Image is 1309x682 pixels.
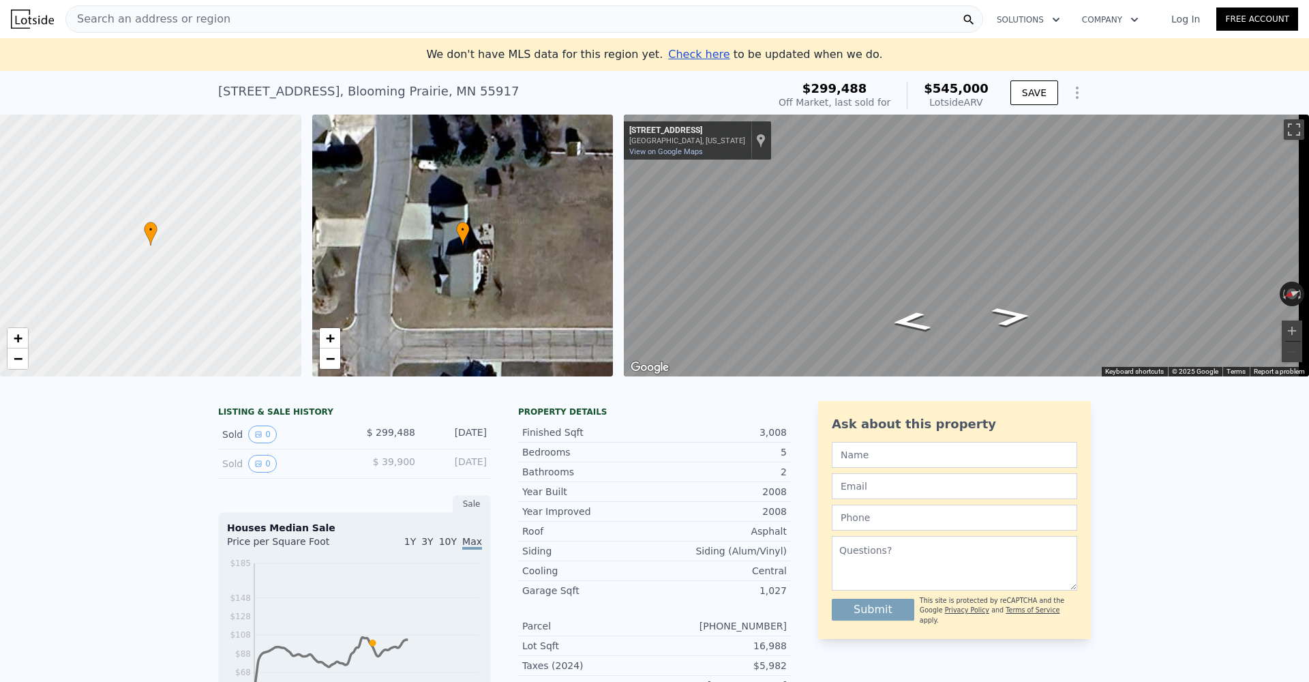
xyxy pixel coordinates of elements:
[230,593,251,603] tspan: $148
[522,524,654,538] div: Roof
[832,415,1077,434] div: Ask about this property
[654,544,787,558] div: Siding (Alum/Vinyl)
[14,350,22,367] span: −
[654,465,787,479] div: 2
[668,46,882,63] div: to be updated when we do.
[235,668,251,677] tspan: $68
[222,426,344,443] div: Sold
[654,505,787,518] div: 2008
[373,456,415,467] span: $ 39,900
[421,536,433,547] span: 3Y
[654,659,787,672] div: $5,982
[11,10,54,29] img: Lotside
[756,133,766,148] a: Show location on map
[654,619,787,633] div: [PHONE_NUMBER]
[654,445,787,459] div: 5
[522,659,654,672] div: Taxes (2024)
[320,328,340,349] a: Zoom in
[248,426,277,443] button: View historical data
[325,350,334,367] span: −
[144,222,157,246] div: •
[325,329,334,346] span: +
[66,11,230,27] span: Search an address or region
[522,544,654,558] div: Siding
[426,46,882,63] div: We don't have MLS data for this region yet.
[426,455,487,473] div: [DATE]
[1010,80,1058,105] button: SAVE
[235,649,251,659] tspan: $88
[518,406,791,417] div: Property details
[230,559,251,568] tspan: $185
[248,455,277,473] button: View historical data
[629,136,745,145] div: [GEOGRAPHIC_DATA], [US_STATE]
[1284,119,1304,140] button: Toggle fullscreen view
[522,505,654,518] div: Year Improved
[629,147,703,156] a: View on Google Maps
[522,619,654,633] div: Parcel
[1006,606,1059,614] a: Terms of Service
[1282,342,1302,362] button: Zoom out
[439,536,457,547] span: 10Y
[654,524,787,538] div: Asphalt
[654,564,787,578] div: Central
[227,535,355,557] div: Price per Square Foot
[453,495,491,513] div: Sale
[1282,321,1302,341] button: Zoom in
[945,606,989,614] a: Privacy Policy
[522,485,654,499] div: Year Built
[832,442,1077,468] input: Name
[654,426,787,439] div: 3,008
[144,224,157,236] span: •
[654,485,787,499] div: 2008
[1216,8,1298,31] a: Free Account
[920,596,1077,625] div: This site is protected by reCAPTCHA and the Google and apply.
[627,359,672,376] a: Open this area in Google Maps (opens a new window)
[426,426,487,443] div: [DATE]
[522,639,654,653] div: Lot Sqft
[1064,79,1091,106] button: Show Options
[522,584,654,597] div: Garage Sqft
[522,564,654,578] div: Cooling
[1172,368,1218,375] span: © 2025 Google
[1280,282,1287,306] button: Rotate counterclockwise
[624,115,1309,376] div: Street View
[218,82,519,101] div: [STREET_ADDRESS] , Blooming Prairie , MN 55917
[1297,282,1305,306] button: Rotate clockwise
[629,125,745,136] div: [STREET_ADDRESS]
[404,536,416,547] span: 1Y
[367,427,415,438] span: $ 299,488
[654,584,787,597] div: 1,027
[924,95,989,109] div: Lotside ARV
[1254,368,1305,375] a: Report a problem
[522,426,654,439] div: Finished Sqft
[832,599,914,621] button: Submit
[1105,367,1164,376] button: Keyboard shortcuts
[230,630,251,640] tspan: $108
[975,302,1049,331] path: Go South, 4th Ave SW
[654,639,787,653] div: 16,988
[832,505,1077,531] input: Phone
[1155,12,1216,26] a: Log In
[627,359,672,376] img: Google
[1227,368,1246,375] a: Terms (opens in new tab)
[624,115,1309,376] div: Map
[7,328,28,349] a: Zoom in
[802,81,867,95] span: $299,488
[456,222,470,246] div: •
[832,473,1077,499] input: Email
[1279,285,1306,303] button: Reset the view
[7,349,28,369] a: Zoom out
[874,308,948,336] path: Go North, 4th Ave SW
[1071,8,1149,32] button: Company
[320,349,340,369] a: Zoom out
[924,81,989,95] span: $545,000
[668,48,729,61] span: Check here
[522,465,654,479] div: Bathrooms
[227,521,482,535] div: Houses Median Sale
[522,445,654,459] div: Bedrooms
[456,224,470,236] span: •
[986,8,1071,32] button: Solutions
[222,455,344,473] div: Sold
[218,406,491,420] div: LISTING & SALE HISTORY
[462,536,482,550] span: Max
